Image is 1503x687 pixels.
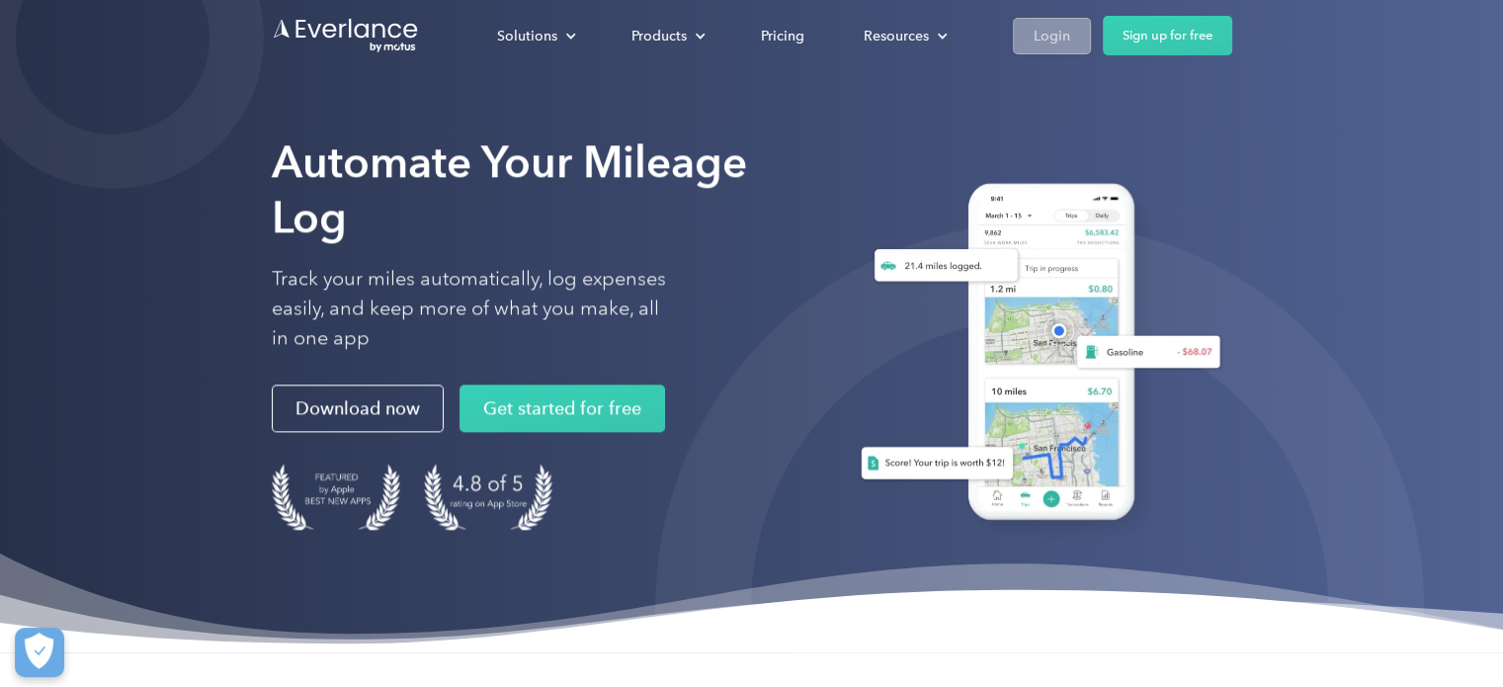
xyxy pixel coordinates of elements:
[272,385,444,432] a: Download now
[459,385,665,432] a: Get started for free
[761,24,804,48] div: Pricing
[741,19,824,53] a: Pricing
[864,24,929,48] div: Resources
[612,19,721,53] div: Products
[631,24,687,48] div: Products
[837,168,1232,543] img: Everlance, mileage tracker app, expense tracking app
[497,24,557,48] div: Solutions
[272,464,400,530] img: Badge for Featured by Apple Best New Apps
[272,264,667,353] p: Track your miles automatically, log expenses easily, and keep more of what you make, all in one app
[272,135,747,243] strong: Automate Your Mileage Log
[1034,24,1070,48] div: Login
[1013,18,1091,54] a: Login
[424,464,552,530] img: 4.9 out of 5 stars on the app store
[272,17,420,54] a: Go to homepage
[844,19,963,53] div: Resources
[15,628,64,677] button: Cookies Settings
[1103,16,1232,55] a: Sign up for free
[477,19,592,53] div: Solutions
